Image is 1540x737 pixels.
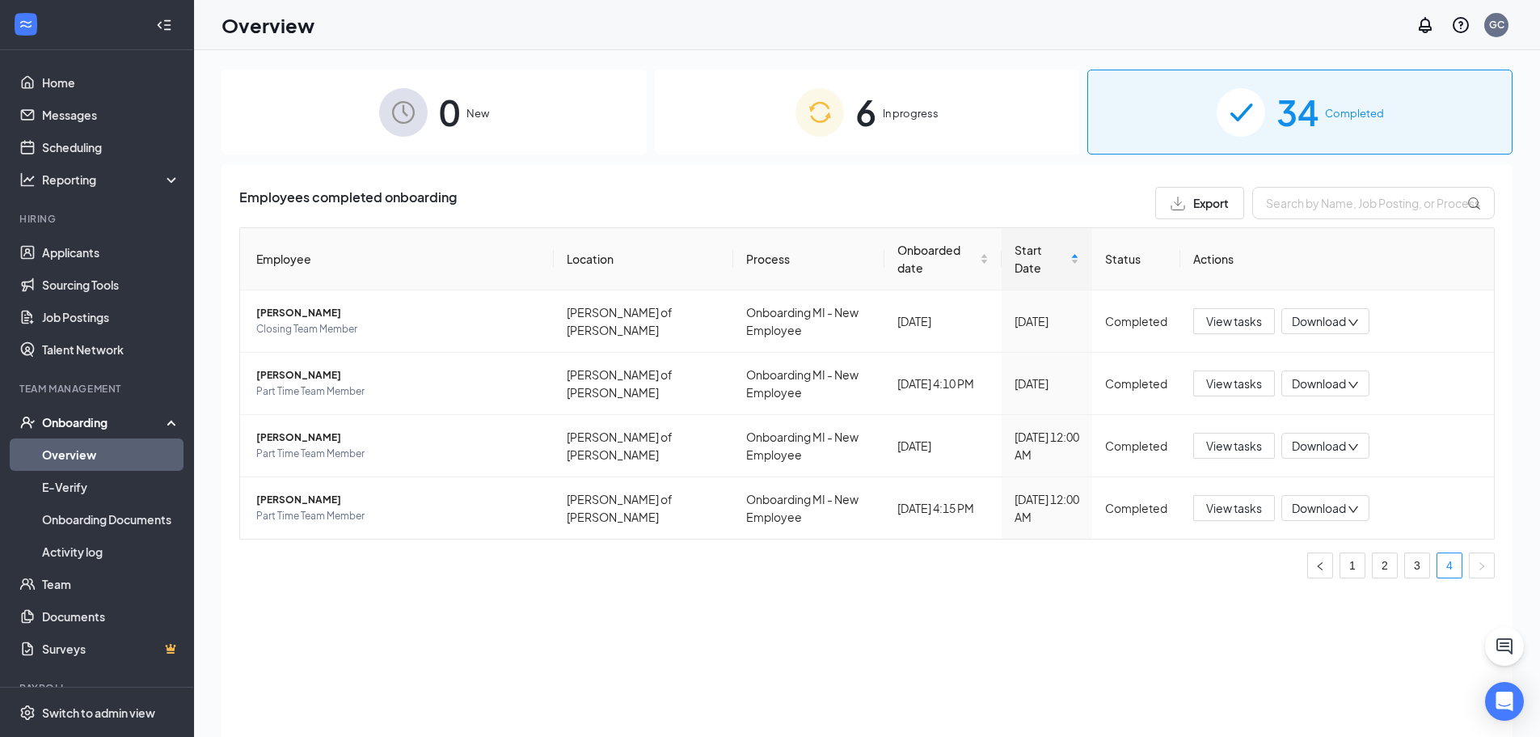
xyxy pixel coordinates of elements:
[256,492,541,508] span: [PERSON_NAME]
[1307,553,1333,578] button: left
[42,172,181,188] div: Reporting
[439,84,460,140] span: 0
[1325,105,1384,121] span: Completed
[1348,317,1359,328] span: down
[855,84,876,140] span: 6
[1416,15,1435,35] svg: Notifications
[733,228,884,290] th: Process
[1206,437,1262,455] span: View tasks
[1307,553,1333,578] li: Previous Page
[1105,312,1167,330] div: Completed
[256,508,541,524] span: Part Time Team Member
[1405,553,1429,578] a: 3
[42,131,180,163] a: Scheduling
[256,321,541,337] span: Closing Team Member
[1276,84,1318,140] span: 34
[42,600,180,633] a: Documents
[1292,438,1346,455] span: Download
[733,290,884,353] td: Onboarding MI - New Employee
[42,99,180,131] a: Messages
[42,705,155,721] div: Switch to admin view
[1348,442,1359,453] span: down
[1437,553,1462,578] a: 4
[733,353,884,415] td: Onboarding MI - New Employee
[1372,553,1398,578] li: 2
[1193,371,1275,396] button: View tasks
[897,499,989,517] div: [DATE] 4:15 PM
[256,305,541,321] span: [PERSON_NAME]
[1015,312,1079,330] div: [DATE]
[466,105,489,121] span: New
[883,105,939,121] span: In progress
[156,17,172,33] svg: Collapse
[1180,228,1494,290] th: Actions
[1469,553,1495,578] button: right
[1315,561,1325,571] span: left
[897,375,989,392] div: [DATE] 4:10 PM
[1451,15,1470,35] svg: QuestionInfo
[42,301,180,333] a: Job Postings
[884,228,1002,290] th: Onboarded date
[1155,187,1244,219] button: Export
[42,269,180,301] a: Sourcing Tools
[1105,437,1167,455] div: Completed
[19,705,36,721] svg: Settings
[1477,561,1487,571] span: right
[897,241,977,277] span: Onboarded date
[1292,375,1346,392] span: Download
[256,446,541,462] span: Part Time Team Member
[1373,553,1397,578] a: 2
[1105,499,1167,517] div: Completed
[19,212,177,226] div: Hiring
[1193,197,1229,209] span: Export
[42,536,180,568] a: Activity log
[18,16,34,32] svg: WorkstreamLogo
[42,503,180,536] a: Onboarding Documents
[239,187,457,219] span: Employees completed onboarding
[19,414,36,430] svg: UserCheck
[554,290,734,353] td: [PERSON_NAME] of [PERSON_NAME]
[733,415,884,477] td: Onboarding MI - New Employee
[554,228,734,290] th: Location
[1489,18,1504,32] div: GC
[19,382,177,396] div: Team Management
[42,66,180,99] a: Home
[1206,312,1262,330] span: View tasks
[1292,500,1346,517] span: Download
[554,477,734,539] td: [PERSON_NAME] of [PERSON_NAME]
[42,236,180,269] a: Applicants
[1292,313,1346,330] span: Download
[1340,553,1365,578] li: 1
[19,681,177,695] div: Payroll
[733,477,884,539] td: Onboarding MI - New Employee
[897,437,989,455] div: [DATE]
[42,414,167,430] div: Onboarding
[1193,308,1275,334] button: View tasks
[1193,433,1275,459] button: View tasks
[1469,553,1495,578] li: Next Page
[1105,375,1167,392] div: Completed
[1252,187,1495,219] input: Search by Name, Job Posting, or Process
[256,430,541,446] span: [PERSON_NAME]
[1092,228,1180,290] th: Status
[554,415,734,477] td: [PERSON_NAME] of [PERSON_NAME]
[240,228,554,290] th: Employee
[1015,241,1067,277] span: Start Date
[1348,379,1359,391] span: down
[1437,553,1462,578] li: 4
[42,633,180,665] a: SurveysCrown
[1485,682,1524,721] div: Open Intercom Messenger
[1193,495,1275,521] button: View tasks
[19,172,36,188] svg: Analysis
[1404,553,1430,578] li: 3
[222,11,314,39] h1: Overview
[554,353,734,415] td: [PERSON_NAME] of [PERSON_NAME]
[1206,375,1262,392] span: View tasks
[1015,428,1079,464] div: [DATE] 12:00 AM
[897,312,989,330] div: [DATE]
[1206,499,1262,517] span: View tasks
[1015,490,1079,526] div: [DATE] 12:00 AM
[256,383,541,400] span: Part Time Team Member
[42,471,180,503] a: E-Verify
[1015,375,1079,392] div: [DATE]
